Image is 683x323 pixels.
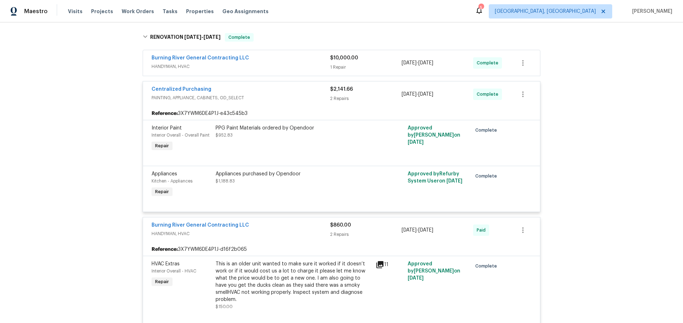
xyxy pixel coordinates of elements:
span: HANDYMAN, HVAC [152,230,330,237]
span: Appliances [152,171,177,176]
a: Burning River General Contracting LLC [152,223,249,228]
span: Approved by Refurby System User on [408,171,462,184]
span: [DATE] [408,276,424,281]
span: $860.00 [330,223,351,228]
div: 2 Repairs [330,95,402,102]
span: Complete [475,173,500,180]
div: RENOVATION [DATE]-[DATE]Complete [141,26,542,49]
span: $952.83 [216,133,233,137]
span: Repair [152,142,172,149]
span: - [402,227,433,234]
span: Properties [186,8,214,15]
div: This is an older unit wanted to make sure it worked if it doesn’t work or if it would cost us a l... [216,260,371,303]
span: Approved by [PERSON_NAME] on [408,261,460,281]
span: [DATE] [184,35,201,39]
span: [DATE] [203,35,221,39]
span: - [184,35,221,39]
span: [DATE] [418,92,433,97]
span: $2,141.66 [330,87,353,92]
span: [GEOGRAPHIC_DATA], [GEOGRAPHIC_DATA] [495,8,596,15]
span: Projects [91,8,113,15]
span: [DATE] [402,60,417,65]
span: Interior Overall - Overall Paint [152,133,210,137]
span: $1,188.83 [216,179,235,183]
a: Centralized Purchasing [152,87,211,92]
div: 1 Repair [330,64,402,71]
div: 5 [478,4,483,11]
span: Complete [475,263,500,270]
span: Interior Paint [152,126,182,131]
span: - [402,59,433,67]
div: 3X7YWM6DE4P1J-d16f2b065 [143,243,540,256]
span: HANDYMAN, HVAC [152,63,330,70]
span: - [402,91,433,98]
span: PAINTING, APPLIANCE, CABINETS, OD_SELECT [152,94,330,101]
div: Appliances purchased by Opendoor [216,170,371,178]
span: Complete [477,91,501,98]
span: $150.00 [216,305,233,309]
span: Visits [68,8,83,15]
span: [DATE] [402,228,417,233]
span: [DATE] [418,228,433,233]
span: Maestro [24,8,48,15]
div: PPG Paint Materials ordered by Opendoor [216,125,371,132]
span: $10,000.00 [330,55,358,60]
span: [DATE] [408,140,424,145]
div: 3X7YWM6DE4P1J-e43c545b3 [143,107,540,120]
span: Geo Assignments [222,8,269,15]
span: Complete [475,127,500,134]
span: Complete [477,59,501,67]
span: Kitchen - Appliances [152,179,192,183]
a: Burning River General Contracting LLC [152,55,249,60]
span: Tasks [163,9,178,14]
div: 2 Repairs [330,231,402,238]
span: [DATE] [402,92,417,97]
span: HVAC Extras [152,261,180,266]
span: Repair [152,278,172,285]
span: Paid [477,227,488,234]
b: Reference: [152,246,178,253]
span: [DATE] [418,60,433,65]
span: Work Orders [122,8,154,15]
span: Approved by [PERSON_NAME] on [408,126,460,145]
span: [PERSON_NAME] [629,8,672,15]
span: Interior Overall - HVAC [152,269,196,273]
div: 11 [376,260,403,269]
span: Repair [152,188,172,195]
span: Complete [226,34,253,41]
h6: RENOVATION [150,33,221,42]
b: Reference: [152,110,178,117]
span: [DATE] [446,179,462,184]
